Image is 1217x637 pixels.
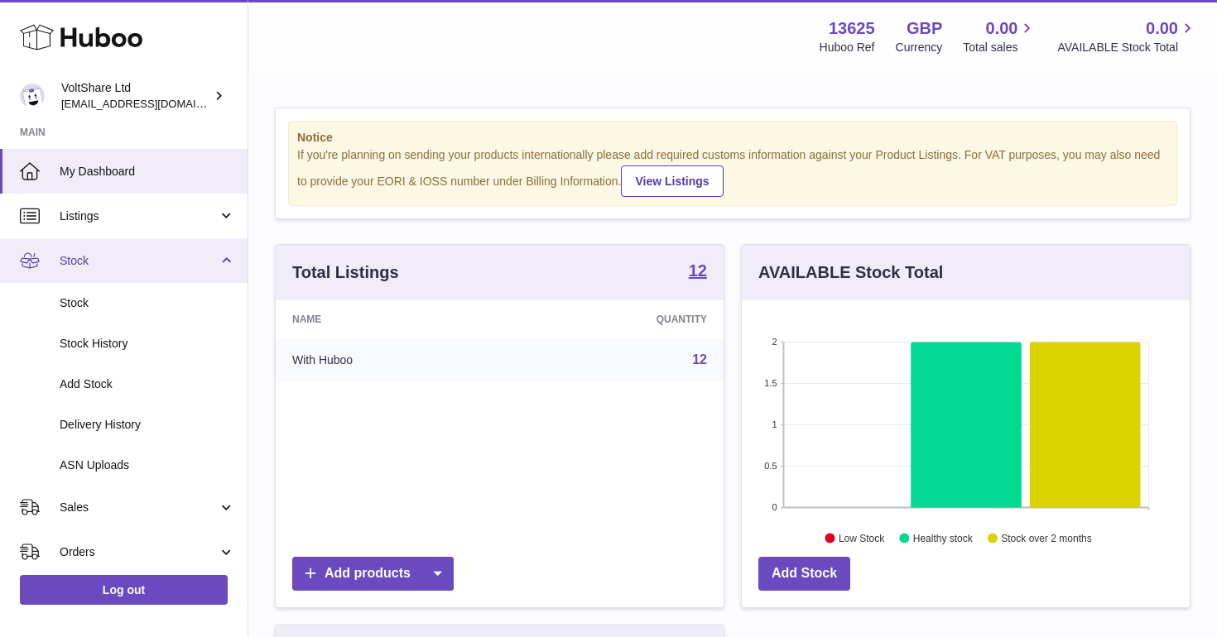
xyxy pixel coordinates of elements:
img: info@voltshare.co.uk [20,84,45,108]
div: Huboo Ref [820,40,875,55]
strong: 12 [689,262,707,279]
div: Currency [896,40,943,55]
text: 2 [772,337,777,347]
span: Stock History [60,336,235,352]
a: Add products [292,557,454,591]
span: Delivery History [60,417,235,433]
text: Healthy stock [913,532,974,544]
h3: Total Listings [292,261,399,284]
a: 0.00 AVAILABLE Stock Total [1057,17,1197,55]
span: ASN Uploads [60,457,235,473]
span: Listings [60,208,218,224]
text: 1 [772,419,777,429]
span: Stock [60,253,218,269]
th: Quantity [512,300,724,338]
div: VoltShare Ltd [61,80,210,112]
text: 0 [772,502,777,512]
strong: Notice [297,130,1168,146]
span: [EMAIL_ADDRESS][DOMAIN_NAME] [61,97,243,110]
a: Log out [20,575,228,605]
th: Name [276,300,512,338]
strong: GBP [907,17,942,40]
span: 0.00 [986,17,1018,40]
span: Sales [60,500,218,515]
a: 0.00 Total sales [963,17,1037,55]
span: 0.00 [1146,17,1178,40]
text: 0.5 [764,461,777,471]
span: Orders [60,544,218,560]
span: My Dashboard [60,164,235,180]
span: AVAILABLE Stock Total [1057,40,1197,55]
text: 1.5 [764,378,777,388]
h3: AVAILABLE Stock Total [758,261,943,284]
text: Stock over 2 months [1001,532,1091,544]
a: 12 [689,262,707,282]
div: If you're planning on sending your products internationally please add required customs informati... [297,147,1168,197]
a: Add Stock [758,557,850,591]
span: Add Stock [60,376,235,392]
span: Stock [60,295,235,311]
a: 12 [692,352,707,366]
strong: 13625 [829,17,875,40]
span: Total sales [963,40,1037,55]
text: Low Stock [839,532,885,544]
td: With Huboo [276,338,512,381]
a: View Listings [621,165,723,197]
